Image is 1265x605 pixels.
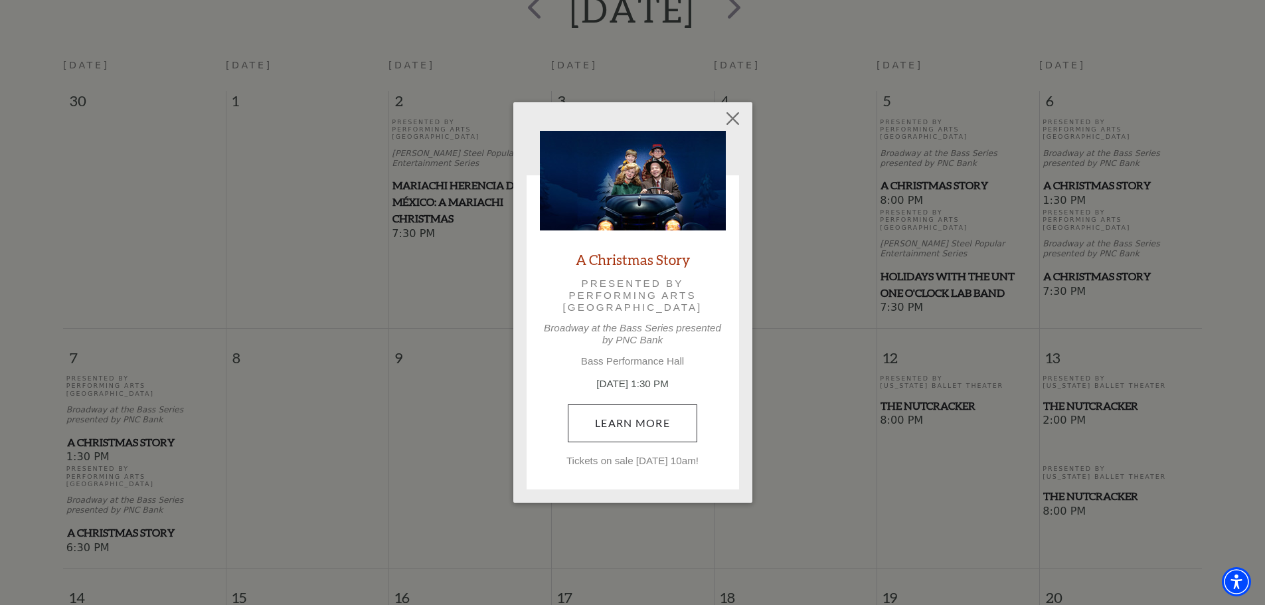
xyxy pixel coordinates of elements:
p: [DATE] 1:30 PM [540,377,726,392]
a: December 7, 1:30 PM Learn More Tickets on sale Friday, June 27 at 10am [568,404,697,442]
p: Presented by Performing Arts [GEOGRAPHIC_DATA] [558,278,707,314]
p: Tickets on sale [DATE] 10am! [540,455,726,467]
a: A Christmas Story [576,250,690,268]
img: A Christmas Story [540,131,726,230]
p: Bass Performance Hall [540,355,726,367]
p: Broadway at the Bass Series presented by PNC Bank [540,322,726,346]
div: Accessibility Menu [1222,567,1251,596]
button: Close [720,106,745,131]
